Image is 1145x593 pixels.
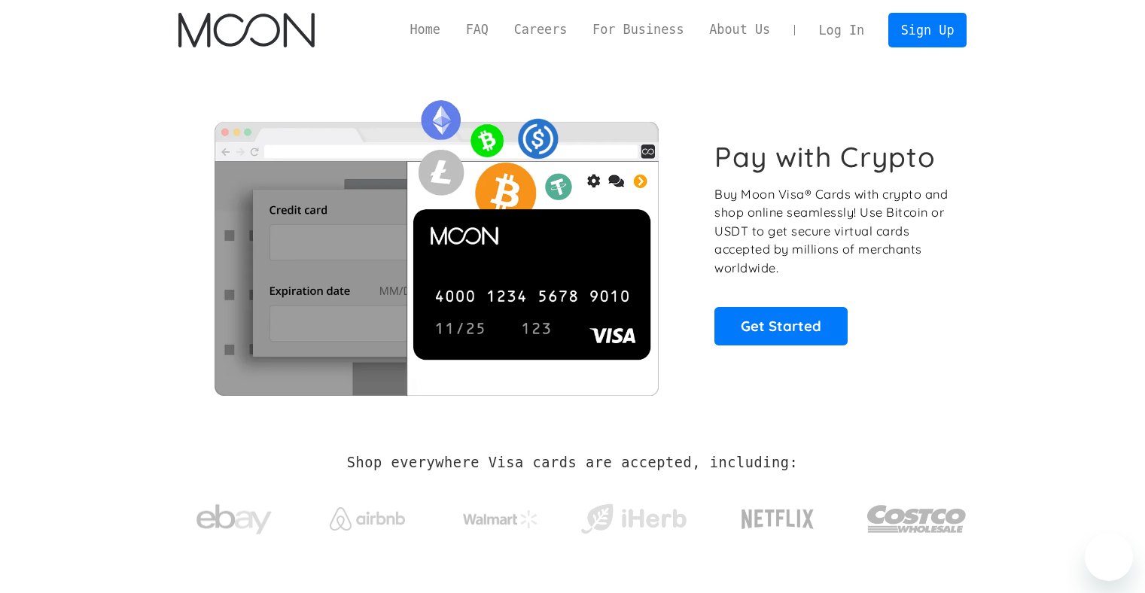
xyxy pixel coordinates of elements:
a: Get Started [714,307,848,345]
img: iHerb [577,500,690,539]
a: home [178,13,315,47]
a: FAQ [453,20,501,39]
h1: Pay with Crypto [714,140,936,174]
a: Costco [866,476,967,555]
a: iHerb [577,485,690,546]
img: Netflix [740,500,815,538]
img: Walmart [463,510,538,528]
img: Costco [866,491,967,547]
a: For Business [580,20,696,39]
a: Careers [501,20,580,39]
a: Log In [806,14,877,47]
a: ebay [178,481,291,551]
a: Airbnb [311,492,423,538]
a: Home [397,20,453,39]
a: Sign Up [888,13,967,47]
img: ebay [196,496,272,543]
img: Moon Logo [178,13,315,47]
a: Netflix [711,485,845,546]
img: Airbnb [330,507,405,531]
a: Walmart [444,495,556,536]
h2: Shop everywhere Visa cards are accepted, including: [347,455,798,471]
a: About Us [696,20,783,39]
img: Moon Cards let you spend your crypto anywhere Visa is accepted. [178,90,694,395]
iframe: Botão para abrir a janela de mensagens [1085,533,1133,581]
p: Buy Moon Visa® Cards with crypto and shop online seamlessly! Use Bitcoin or USDT to get secure vi... [714,185,950,278]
